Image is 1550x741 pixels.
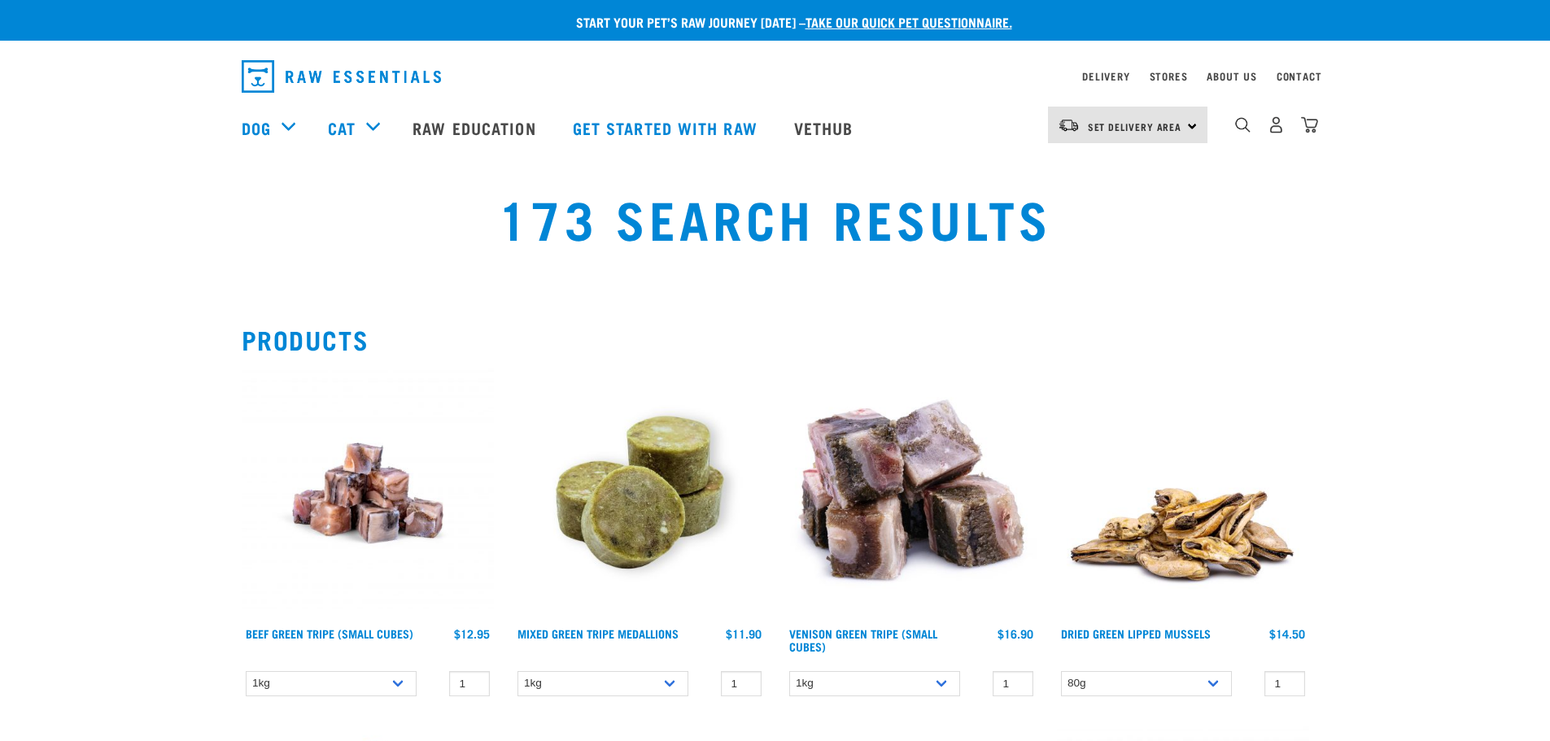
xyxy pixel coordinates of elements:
[557,95,778,160] a: Get started with Raw
[1061,630,1211,636] a: Dried Green Lipped Mussels
[721,671,762,696] input: 1
[449,671,490,696] input: 1
[1268,116,1285,133] img: user.png
[1277,73,1322,79] a: Contact
[726,627,762,640] div: $11.90
[993,671,1033,696] input: 1
[806,18,1012,25] a: take our quick pet questionnaire.
[287,188,1262,246] h1: 173 Search Results
[517,630,679,636] a: Mixed Green Tripe Medallions
[242,325,1309,354] h2: Products
[1082,73,1129,79] a: Delivery
[1057,367,1309,619] img: 1306 Freeze Dried Mussels 01
[242,116,271,140] a: Dog
[513,367,766,619] img: Mixed Green Tripe
[998,627,1033,640] div: $16.90
[1301,116,1318,133] img: home-icon@2x.png
[396,95,556,160] a: Raw Education
[246,630,413,636] a: Beef Green Tripe (Small Cubes)
[1235,117,1251,133] img: home-icon-1@2x.png
[229,54,1322,99] nav: dropdown navigation
[242,367,494,619] img: Beef Tripe Bites 1634
[789,630,937,649] a: Venison Green Tripe (Small Cubes)
[1150,73,1188,79] a: Stores
[454,627,490,640] div: $12.95
[785,367,1037,619] img: 1079 Green Tripe Venison 01
[1207,73,1256,79] a: About Us
[1058,118,1080,133] img: van-moving.png
[1264,671,1305,696] input: 1
[328,116,356,140] a: Cat
[242,60,441,93] img: Raw Essentials Logo
[1269,627,1305,640] div: $14.50
[1088,124,1182,129] span: Set Delivery Area
[778,95,874,160] a: Vethub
